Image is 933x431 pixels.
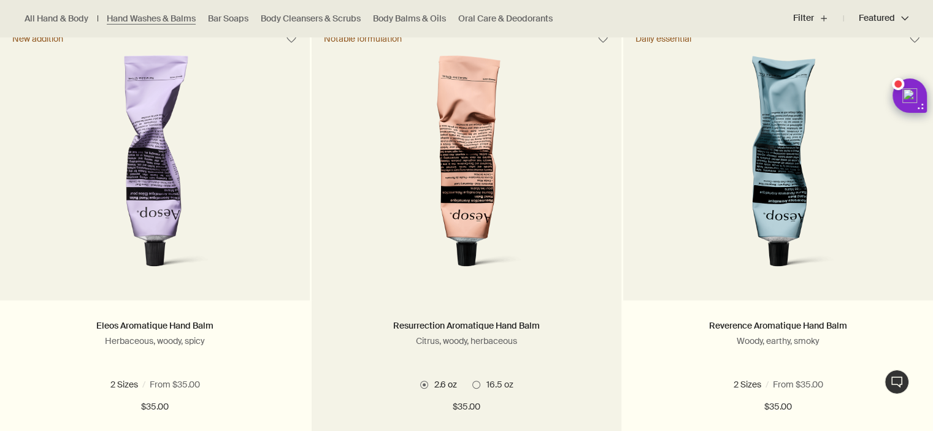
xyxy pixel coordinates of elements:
a: Body Balms & Oils [373,13,446,25]
span: 2.4 oz [739,379,769,390]
span: 16.5 oz [792,379,825,390]
p: Woody, earthy, smoky [642,335,915,346]
span: 16.5 oz [480,379,513,390]
a: Reverence Aromatique Hand Balm in aluminium tube [623,55,933,300]
img: Resurrection Aromatique Hand Balm in aluminium tube [371,55,562,282]
button: Save to cabinet [280,28,302,50]
div: New addition [12,33,63,44]
a: Bar Soaps [208,13,248,25]
a: Reverence Aromatique Hand Balm [709,320,847,331]
a: Resurrection Aromatique Hand Balm [393,320,540,331]
button: Save to cabinet [592,28,614,50]
a: All Hand & Body [25,13,88,25]
span: 2.6 oz [428,379,457,390]
a: Hand Washes & Balms [107,13,196,25]
a: Body Cleansers & Scrubs [261,13,361,25]
button: Filter [793,4,843,33]
button: Live Assistance [885,370,909,394]
p: Herbaceous, woody, spicy [18,335,291,346]
div: Daily essential [635,33,691,44]
a: Oral Care & Deodorants [458,13,553,25]
img: Eleos Aromatique Hand Balm in a purple aluminium tube. [60,55,251,282]
span: $35.00 [453,400,480,414]
button: Save to cabinet [904,28,926,50]
span: $35.00 [141,400,169,414]
span: 16.5 oz [169,379,202,390]
button: Featured [843,4,908,33]
a: Resurrection Aromatique Hand Balm in aluminium tube [312,55,621,300]
p: Citrus, woody, herbaceous [330,335,603,346]
img: Reverence Aromatique Hand Balm in aluminium tube [683,55,874,282]
span: $35.00 [764,400,792,414]
span: 2.4 oz [116,379,145,390]
div: Notable formulation [324,33,402,44]
a: Eleos Aromatique Hand Balm [96,320,213,331]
